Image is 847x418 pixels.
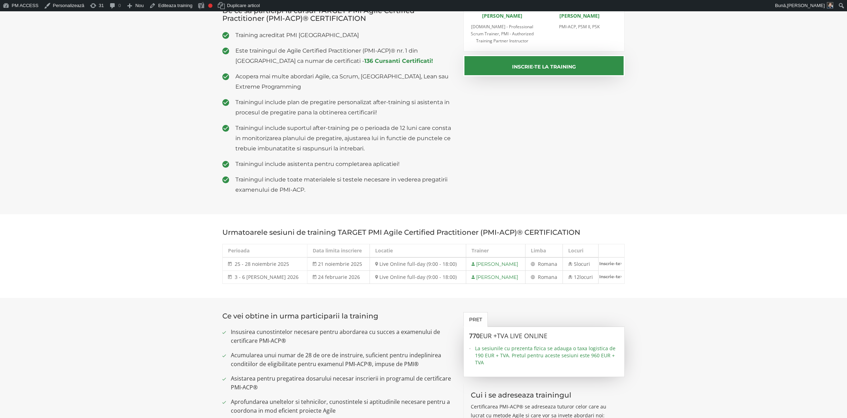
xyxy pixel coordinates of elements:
[235,71,453,92] span: Acopera mai multe abordari Agile, ca Scrum, [GEOGRAPHIC_DATA], Lean sau Extreme Programming
[235,123,453,154] span: Trainingul include suportul after-training pe o perioada de 12 luni care consta in monitorizarea ...
[466,244,525,258] th: Trainer
[307,257,370,271] td: 21 noiembrie 2025
[599,271,624,282] a: Inscrie-te
[559,12,600,19] a: [PERSON_NAME]
[482,12,522,19] a: [PERSON_NAME]
[480,332,547,340] span: EUR +TVA Live Online
[475,345,619,366] span: La sesiunile cu prezenta fizica se adauga o taxa logistica de 190 EUR + TVA. Pretul pentru aceste...
[370,271,466,284] td: Live Online full-day (9:00 - 18:00)
[538,274,544,280] span: Ro
[544,261,557,267] span: mana
[466,257,525,271] td: [PERSON_NAME]
[471,391,618,399] h3: Cui i se adreseaza trainingul
[208,4,212,8] div: Necesită îmbunătățire
[231,398,453,415] span: Aprofundarea uneltelor si tehnicilor, cunostintele si aptitudinile necesare pentru a coordona in ...
[364,58,433,64] a: 136 Cursanti Certificati!
[544,274,557,280] span: mana
[231,328,453,345] span: Insusirea cunostintelor necesare pentru abordarea cu succes a examenului de certificare PMI-ACP®
[579,274,593,280] span: locuri
[471,24,534,44] span: [DOMAIN_NAME] - Professional Scrum Trainer, PMI - Authorized Training Partner Instructor
[469,333,619,340] h3: 770
[577,261,590,267] span: locuri
[222,7,453,22] h3: De ce sa participi la cursul TARGET PMI Agile Certified Practitioner (PMI-ACP)® CERTIFICATION
[466,271,525,284] td: [PERSON_NAME]
[787,3,825,8] span: [PERSON_NAME]
[307,271,370,284] td: 24 februarie 2026
[235,274,299,280] span: 3 - 6 [PERSON_NAME] 2026
[235,30,453,40] span: Training acreditat PMI [GEOGRAPHIC_DATA]
[563,257,598,271] td: 5
[463,55,625,76] button: Inscrie-te la training
[370,244,466,258] th: Locatie
[235,97,453,118] span: Trainingul include plan de pregatire personalizat after-training si asistenta in procesul de preg...
[463,312,488,327] a: Pret
[222,228,625,236] h3: Urmatoarele sesiuni de training TARGET PMI Agile Certified Practitioner (PMI-ACP)® CERTIFICATION
[370,257,466,271] td: Live Online full-day (9:00 - 18:00)
[235,159,453,169] span: Trainingul include asistenta pentru completarea aplicatiei!
[231,374,453,392] span: Asistarea pentru pregatirea dosarului necesar inscrierii in programul de certificare PMI-ACP®
[222,312,453,320] h3: Ce vei obtine in urma participarii la training
[559,24,600,30] span: PMI-ACP, PSM II, PSK
[599,258,624,269] a: Inscrie-te
[307,244,370,258] th: Data limita inscriere
[223,244,307,258] th: Perioada
[235,261,289,267] span: 25 - 28 noiembrie 2025
[538,261,544,267] span: Ro
[235,174,453,195] span: Trainingul include toate materialele si testele necesare in vederea pregatirii examenului de PMI-...
[231,351,453,369] span: Acumularea unui numar de 28 de ore de instruire, suficient pentru indeplinirea conditiilor de eli...
[563,244,598,258] th: Locuri
[563,271,598,284] td: 12
[525,244,563,258] th: Limba
[235,46,453,66] span: Este trainingul de Agile Certified Practitioner (PMI-ACP)® nr. 1 din [GEOGRAPHIC_DATA] ca numar d...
